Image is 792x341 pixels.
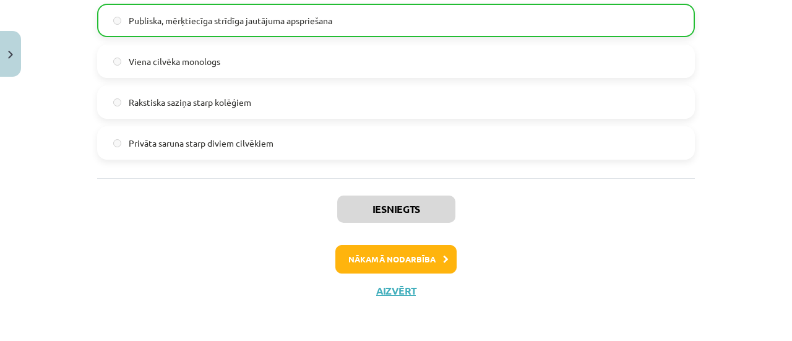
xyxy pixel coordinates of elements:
span: Viena cilvēka monologs [129,55,220,68]
input: Viena cilvēka monologs [113,58,121,66]
span: Publiska, mērķtiecīga strīdīga jautājuma apspriešana [129,14,332,27]
span: Privāta saruna starp diviem cilvēkiem [129,137,273,150]
span: Rakstiska saziņa starp kolēģiem [129,96,251,109]
img: icon-close-lesson-0947bae3869378f0d4975bcd49f059093ad1ed9edebbc8119c70593378902aed.svg [8,51,13,59]
button: Aizvērt [372,285,420,297]
button: Nākamā nodarbība [335,245,457,274]
input: Publiska, mērķtiecīga strīdīga jautājuma apspriešana [113,17,121,25]
input: Rakstiska saziņa starp kolēģiem [113,98,121,106]
input: Privāta saruna starp diviem cilvēkiem [113,139,121,147]
button: Iesniegts [337,196,455,223]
